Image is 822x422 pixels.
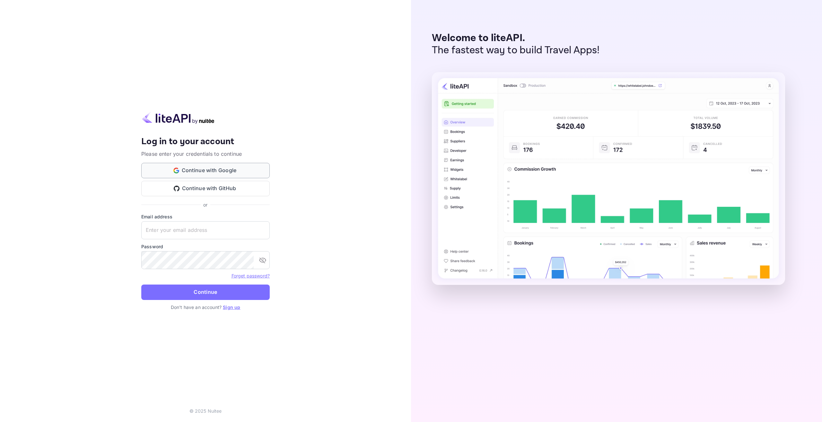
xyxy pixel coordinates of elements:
a: Forget password? [232,273,270,278]
button: Continue with Google [141,163,270,178]
p: Welcome to liteAPI. [432,32,600,44]
button: Continue [141,285,270,300]
img: liteAPI Dashboard Preview [432,72,785,285]
img: liteapi [141,111,215,124]
button: toggle password visibility [256,254,269,267]
p: or [203,201,207,208]
p: The fastest way to build Travel Apps! [432,44,600,57]
a: Sign up [223,304,240,310]
input: Enter your email address [141,221,270,239]
button: Continue with GitHub [141,181,270,196]
p: © 2025 Nuitee [189,408,222,414]
h4: Log in to your account [141,136,270,147]
label: Email address [141,213,270,220]
p: Don't have an account? [141,304,270,311]
a: Forget password? [232,272,270,279]
label: Password [141,243,270,250]
p: Please enter your credentials to continue [141,150,270,158]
